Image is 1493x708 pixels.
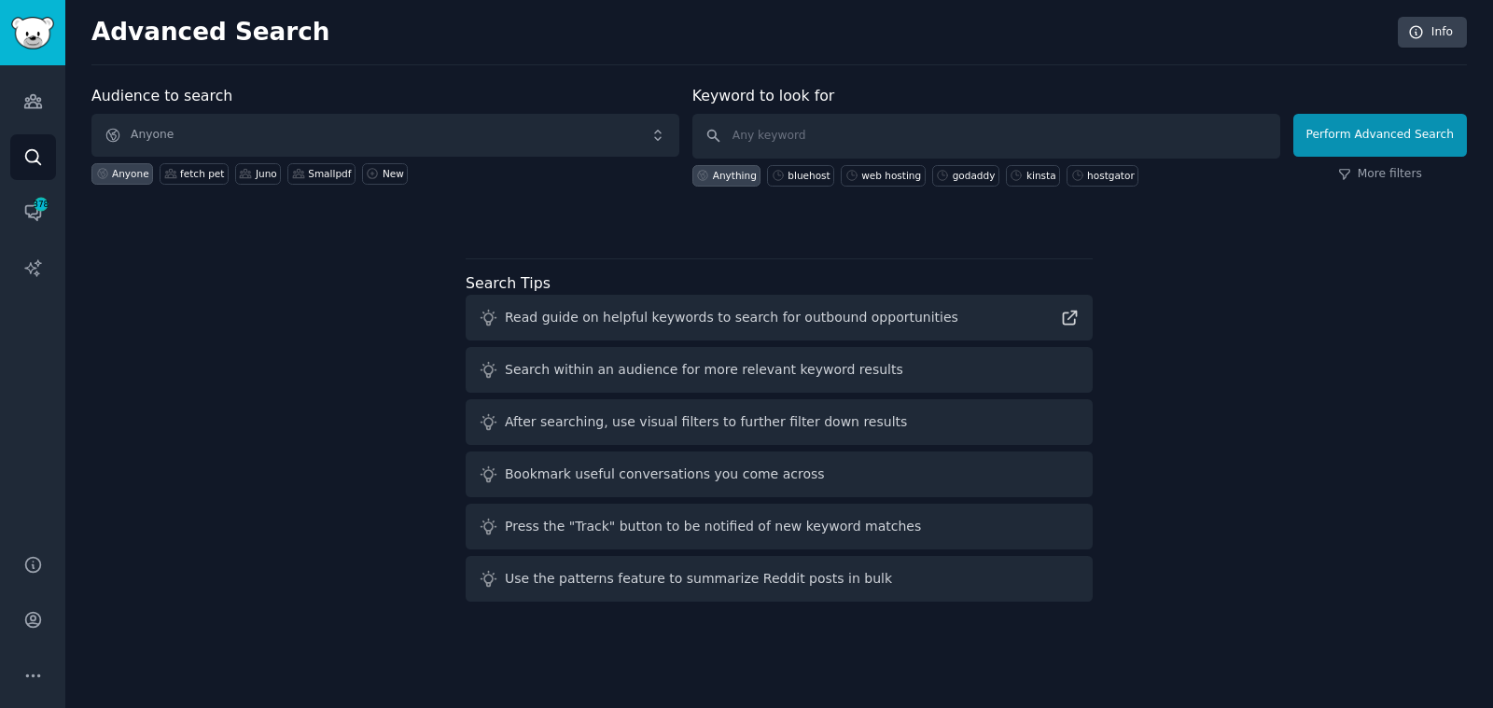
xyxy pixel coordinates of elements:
h2: Advanced Search [91,18,1388,48]
button: Perform Advanced Search [1293,114,1467,157]
label: Keyword to look for [692,87,835,104]
label: Search Tips [466,274,551,292]
div: After searching, use visual filters to further filter down results [505,412,907,432]
div: New [383,167,404,180]
button: Anyone [91,114,679,157]
div: Juno [256,167,277,180]
div: fetch pet [180,167,224,180]
div: Smallpdf [308,167,351,180]
img: GummySearch logo [11,17,54,49]
div: bluehost [788,169,830,182]
span: 378 [33,198,49,211]
div: Use the patterns feature to summarize Reddit posts in bulk [505,569,892,589]
div: kinsta [1026,169,1056,182]
div: godaddy [953,169,996,182]
a: More filters [1338,166,1422,183]
div: web hosting [861,169,921,182]
a: Info [1398,17,1467,49]
a: New [362,163,408,185]
div: Anything [713,169,757,182]
div: Press the "Track" button to be notified of new keyword matches [505,517,921,536]
input: Any keyword [692,114,1280,159]
label: Audience to search [91,87,232,104]
div: Search within an audience for more relevant keyword results [505,360,903,380]
a: 378 [10,189,56,235]
div: Read guide on helpful keywords to search for outbound opportunities [505,308,958,327]
div: Bookmark useful conversations you come across [505,465,825,484]
div: Anyone [112,167,149,180]
div: hostgator [1087,169,1135,182]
